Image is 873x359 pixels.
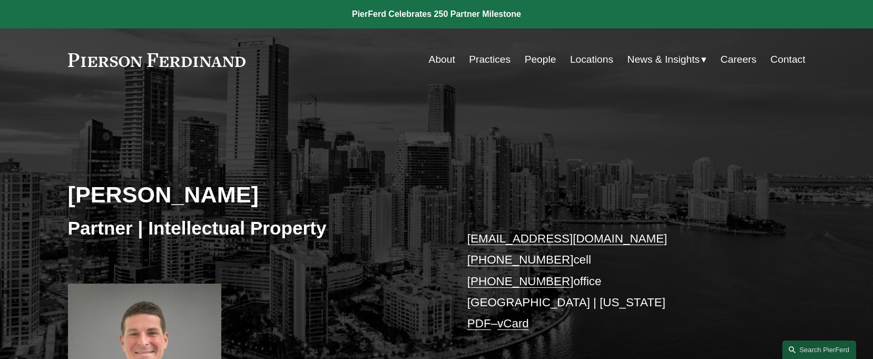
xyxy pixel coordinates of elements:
[782,341,856,359] a: Search this site
[497,317,529,330] a: vCard
[525,50,556,70] a: People
[68,181,437,208] h2: [PERSON_NAME]
[467,232,667,245] a: [EMAIL_ADDRESS][DOMAIN_NAME]
[68,217,437,240] h3: Partner | Intellectual Property
[467,228,774,335] p: cell office [GEOGRAPHIC_DATA] | [US_STATE] –
[467,317,491,330] a: PDF
[467,253,574,266] a: [PHONE_NUMBER]
[429,50,455,70] a: About
[770,50,805,70] a: Contact
[627,51,700,69] span: News & Insights
[627,50,707,70] a: folder dropdown
[570,50,613,70] a: Locations
[469,50,511,70] a: Practices
[721,50,757,70] a: Careers
[467,275,574,288] a: [PHONE_NUMBER]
